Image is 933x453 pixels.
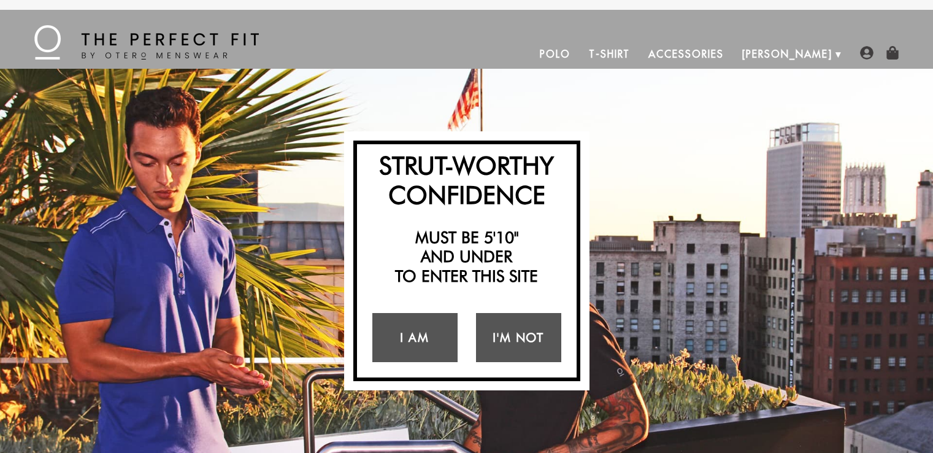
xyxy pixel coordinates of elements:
[580,39,639,69] a: T-Shirt
[886,46,899,60] img: shopping-bag-icon.png
[733,39,842,69] a: [PERSON_NAME]
[34,25,259,60] img: The Perfect Fit - by Otero Menswear - Logo
[372,313,458,362] a: I Am
[860,46,873,60] img: user-account-icon.png
[531,39,580,69] a: Polo
[363,150,570,209] h2: Strut-Worthy Confidence
[476,313,561,362] a: I'm Not
[363,228,570,285] h2: Must be 5'10" and under to enter this site
[639,39,732,69] a: Accessories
